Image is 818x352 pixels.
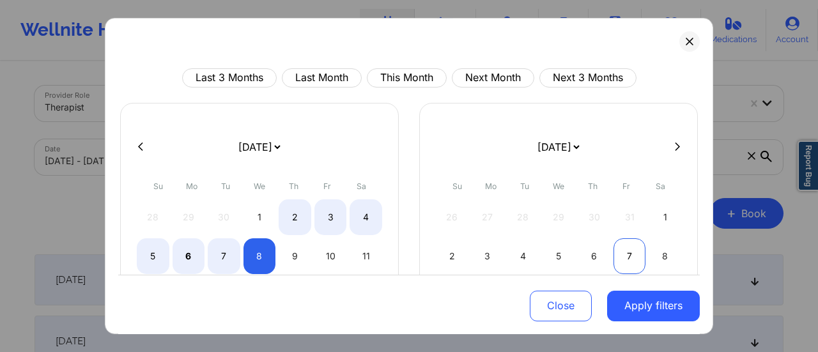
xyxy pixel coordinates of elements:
[530,290,592,321] button: Close
[485,181,497,191] abbr: Monday
[182,68,277,88] button: Last 3 Months
[221,181,230,191] abbr: Tuesday
[357,181,366,191] abbr: Saturday
[367,68,447,88] button: This Month
[520,181,529,191] abbr: Tuesday
[208,238,240,274] div: Tue Oct 07 2025
[314,199,347,235] div: Fri Oct 03 2025
[314,238,347,274] div: Fri Oct 10 2025
[279,199,311,235] div: Thu Oct 02 2025
[578,238,610,274] div: Thu Nov 06 2025
[243,238,276,274] div: Wed Oct 08 2025
[350,238,382,274] div: Sat Oct 11 2025
[613,238,646,274] div: Fri Nov 07 2025
[607,290,700,321] button: Apply filters
[507,238,539,274] div: Tue Nov 04 2025
[452,181,462,191] abbr: Sunday
[350,199,382,235] div: Sat Oct 04 2025
[254,181,265,191] abbr: Wednesday
[243,199,276,235] div: Wed Oct 01 2025
[649,238,681,274] div: Sat Nov 08 2025
[137,238,169,274] div: Sun Oct 05 2025
[323,181,331,191] abbr: Friday
[153,181,163,191] abbr: Sunday
[543,238,575,274] div: Wed Nov 05 2025
[649,199,681,235] div: Sat Nov 01 2025
[282,68,362,88] button: Last Month
[173,238,205,274] div: Mon Oct 06 2025
[279,238,311,274] div: Thu Oct 09 2025
[656,181,665,191] abbr: Saturday
[436,238,468,274] div: Sun Nov 02 2025
[186,181,197,191] abbr: Monday
[553,181,564,191] abbr: Wednesday
[452,68,534,88] button: Next Month
[622,181,630,191] abbr: Friday
[289,181,298,191] abbr: Thursday
[588,181,598,191] abbr: Thursday
[472,238,504,274] div: Mon Nov 03 2025
[539,68,637,88] button: Next 3 Months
